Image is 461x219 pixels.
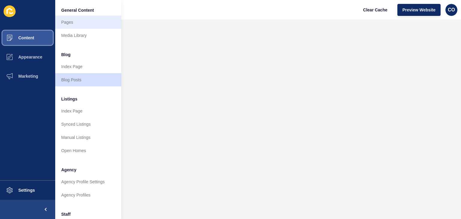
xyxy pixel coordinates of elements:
a: Manual Listings [55,131,121,144]
a: Pages [55,16,121,29]
a: Agency Profile Settings [55,175,121,188]
a: Index Page [55,60,121,73]
a: Media Library [55,29,121,42]
a: Blog Posts [55,73,121,86]
span: General Content [61,7,94,13]
button: Clear Cache [358,4,393,16]
span: CO [448,7,455,13]
span: Staff [61,211,71,217]
button: Preview Website [397,4,441,16]
a: Synced Listings [55,118,121,131]
span: Listings [61,96,77,102]
a: Index Page [55,104,121,118]
a: Agency Profiles [55,188,121,202]
a: Open Homes [55,144,121,157]
span: Agency [61,167,77,173]
span: Preview Website [402,7,435,13]
span: Clear Cache [363,7,387,13]
span: Blog [61,52,71,58]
